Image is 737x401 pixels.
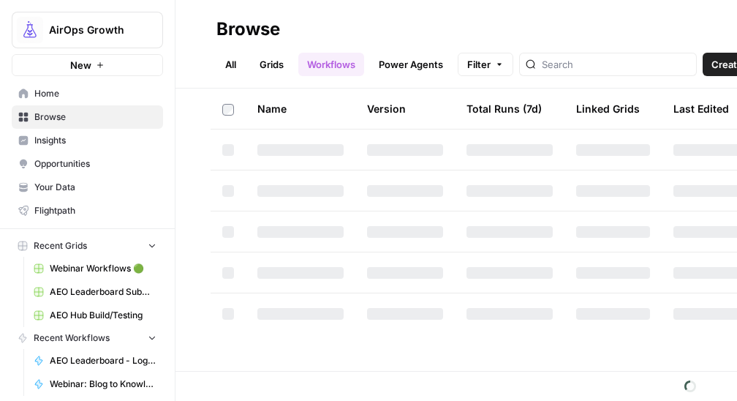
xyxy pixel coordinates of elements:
[34,331,110,345] span: Recent Workflows
[216,53,245,76] a: All
[34,239,87,252] span: Recent Grids
[12,129,163,152] a: Insights
[467,57,491,72] span: Filter
[17,17,43,43] img: AirOps Growth Logo
[257,89,344,129] div: Name
[27,280,163,304] a: AEO Leaderboard Submissions
[34,204,156,217] span: Flightpath
[27,372,163,396] a: Webinar: Blog to Knowledge Base
[12,82,163,105] a: Home
[70,58,91,72] span: New
[12,105,163,129] a: Browse
[367,89,406,129] div: Version
[12,235,163,257] button: Recent Grids
[50,285,156,299] span: AEO Leaderboard Submissions
[542,57,690,72] input: Search
[12,152,163,176] a: Opportunities
[576,89,640,129] div: Linked Grids
[34,87,156,100] span: Home
[458,53,513,76] button: Filter
[673,89,729,129] div: Last Edited
[27,257,163,280] a: Webinar Workflows 🟢
[12,327,163,349] button: Recent Workflows
[34,110,156,124] span: Browse
[27,304,163,327] a: AEO Hub Build/Testing
[12,12,163,48] button: Workspace: AirOps Growth
[466,89,542,129] div: Total Runs (7d)
[34,134,156,147] span: Insights
[251,53,292,76] a: Grids
[34,181,156,194] span: Your Data
[216,18,280,41] div: Browse
[12,199,163,222] a: Flightpath
[49,23,137,37] span: AirOps Growth
[12,54,163,76] button: New
[50,378,156,391] span: Webinar: Blog to Knowledge Base
[12,176,163,199] a: Your Data
[50,262,156,275] span: Webinar Workflows 🟢
[370,53,452,76] a: Power Agents
[27,349,163,372] a: AEO Leaderboard - Log Submission to Grid
[298,53,364,76] a: Workflows
[50,309,156,322] span: AEO Hub Build/Testing
[50,354,156,367] span: AEO Leaderboard - Log Submission to Grid
[34,157,156,170] span: Opportunities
